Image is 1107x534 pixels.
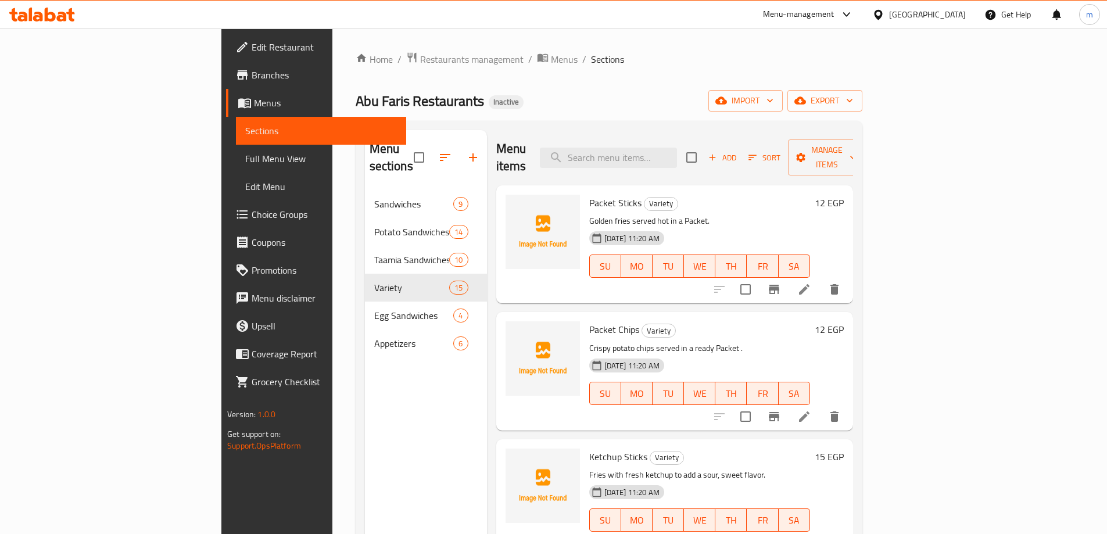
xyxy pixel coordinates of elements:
span: SA [783,512,805,529]
button: WE [684,382,715,405]
span: export [797,94,853,108]
span: TU [657,385,679,402]
span: MO [626,512,648,529]
span: 6 [454,338,467,349]
a: Choice Groups [226,200,406,228]
button: TU [653,508,684,532]
a: Restaurants management [406,52,524,67]
a: Sections [236,117,406,145]
button: WE [684,255,715,278]
span: TH [720,258,742,275]
span: 1.0.0 [257,407,275,422]
span: [DATE] 11:20 AM [600,487,664,498]
p: Crispy potato chips served in a ready Packet . [589,341,810,356]
a: Menu disclaimer [226,284,406,312]
button: SA [779,508,810,532]
span: SU [594,385,617,402]
button: SU [589,255,621,278]
span: Add [707,151,738,164]
span: Taamia Sandwiches [374,253,450,267]
span: Edit Restaurant [252,40,397,54]
p: Golden fries served hot in a Packet. [589,214,810,228]
span: MO [626,385,648,402]
button: FR [747,508,778,532]
button: SA [779,382,810,405]
button: FR [747,382,778,405]
div: Sandwiches9 [365,190,487,218]
img: Packet Chips [506,321,580,396]
span: Packet Sticks [589,194,642,212]
span: [DATE] 11:20 AM [600,233,664,244]
nav: Menu sections [365,185,487,362]
span: FR [751,512,773,529]
div: Potato Sandwiches14 [365,218,487,246]
h6: 12 EGP [815,195,844,211]
div: Variety [650,451,684,465]
span: MO [626,258,648,275]
button: TH [715,255,747,278]
div: Potato Sandwiches [374,225,450,239]
span: 9 [454,199,467,210]
button: MO [621,382,653,405]
span: Variety [644,197,678,210]
span: Inactive [489,97,524,107]
button: delete [821,275,848,303]
a: Coverage Report [226,340,406,368]
span: SU [594,512,617,529]
button: MO [621,508,653,532]
input: search [540,148,677,168]
p: Fries with fresh ketchup to add a sour, sweet flavor. [589,468,810,482]
span: Menus [551,52,578,66]
span: Upsell [252,319,397,333]
a: Promotions [226,256,406,284]
span: Coupons [252,235,397,249]
span: Select to update [733,404,758,429]
img: Ketchup Sticks [506,449,580,523]
button: Add [704,149,741,167]
div: items [449,281,468,295]
span: 15 [450,282,467,293]
button: Sort [746,149,783,167]
span: m [1086,8,1093,21]
span: Sort items [741,149,788,167]
span: SU [594,258,617,275]
span: 10 [450,255,467,266]
li: / [528,52,532,66]
span: Select section [679,145,704,170]
span: Edit Menu [245,180,397,193]
span: [DATE] 11:20 AM [600,360,664,371]
div: Variety [642,324,676,338]
nav: breadcrumb [356,52,862,67]
div: Appetizers6 [365,329,487,357]
div: Sandwiches [374,197,454,211]
span: Promotions [252,263,397,277]
span: TU [657,512,679,529]
a: Edit Restaurant [226,33,406,61]
span: Grocery Checklist [252,375,397,389]
span: Sections [591,52,624,66]
button: WE [684,508,715,532]
span: WE [689,258,711,275]
span: Restaurants management [420,52,524,66]
span: SA [783,385,805,402]
span: FR [751,258,773,275]
button: SU [589,382,621,405]
h6: 12 EGP [815,321,844,338]
button: SU [589,508,621,532]
button: FR [747,255,778,278]
button: TH [715,508,747,532]
a: Edit Menu [236,173,406,200]
span: Add item [704,149,741,167]
span: 14 [450,227,467,238]
span: Sort [748,151,780,164]
span: Branches [252,68,397,82]
div: items [453,336,468,350]
span: Variety [650,451,683,464]
button: Manage items [788,139,866,175]
span: 4 [454,310,467,321]
span: Variety [642,324,675,338]
span: Full Menu View [245,152,397,166]
span: SA [783,258,805,275]
div: Taamia Sandwiches10 [365,246,487,274]
span: Manage items [797,143,857,172]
